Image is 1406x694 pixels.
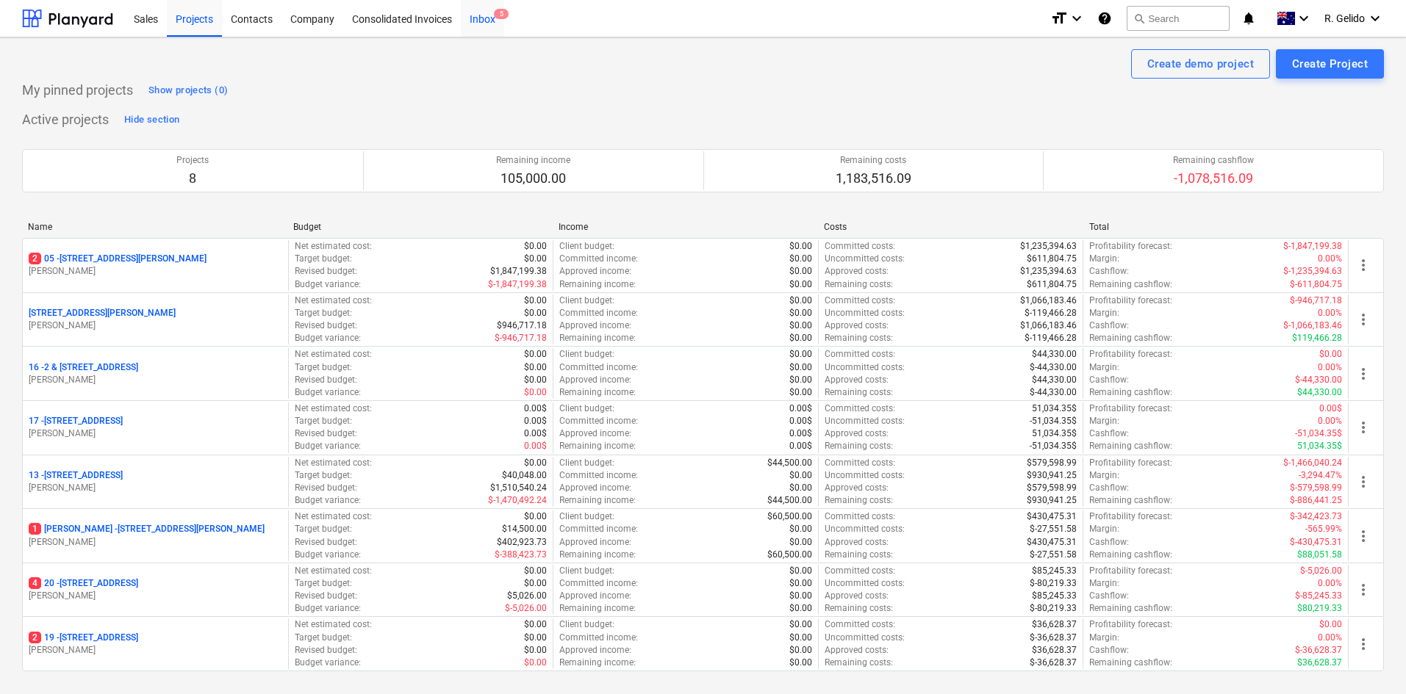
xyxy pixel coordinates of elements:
[789,577,812,590] p: $0.00
[29,469,123,482] p: 13 - [STREET_ADDRESS]
[524,565,547,577] p: $0.00
[295,402,372,415] p: Net estimated cost :
[29,523,41,535] span: 1
[1290,294,1342,307] p: $-946,717.18
[767,549,812,561] p: $60,500.00
[559,240,614,253] p: Client budget :
[29,469,282,494] div: 13 -[STREET_ADDRESS][PERSON_NAME]
[559,222,812,232] div: Income
[767,494,812,507] p: $44,500.00
[559,278,636,291] p: Remaining income :
[29,644,282,657] p: [PERSON_NAME]
[789,590,812,602] p: $0.00
[1089,510,1172,523] p: Profitability forecast :
[1020,319,1077,332] p: $1,066,183.46
[789,307,812,319] p: $0.00
[789,253,812,265] p: $0.00
[496,154,570,167] p: Remaining income
[559,319,631,332] p: Approved income :
[524,402,547,415] p: 0.00$
[559,361,638,374] p: Committed income :
[1030,361,1077,374] p: $-44,330.00
[825,565,895,577] p: Committed costs :
[1295,10,1313,27] i: keyboard_arrow_down
[824,222,1077,232] div: Costs
[524,457,547,469] p: $0.00
[1089,457,1172,469] p: Profitability forecast :
[295,427,357,440] p: Revised budget :
[295,361,352,374] p: Target budget :
[29,632,138,644] p: 19 - [STREET_ADDRESS]
[28,222,281,232] div: Name
[789,240,812,253] p: $0.00
[825,523,905,535] p: Uncommitted costs :
[29,374,282,386] p: [PERSON_NAME]
[1283,457,1342,469] p: $-1,466,040.24
[825,510,895,523] p: Committed costs :
[1290,482,1342,494] p: $-579,598.99
[121,108,183,131] button: Hide section
[825,602,893,615] p: Remaining costs :
[29,482,282,494] p: [PERSON_NAME]
[825,278,893,291] p: Remaining costs :
[524,415,547,427] p: 0.00$
[1027,510,1077,523] p: $430,475.31
[559,549,636,561] p: Remaining income :
[488,278,547,291] p: $-1,847,199.38
[825,307,905,319] p: Uncommitted costs :
[559,386,636,399] p: Remaining income :
[524,307,547,319] p: $0.00
[1030,549,1077,561] p: $-27,551.58
[1241,10,1256,27] i: notifications
[1027,536,1077,549] p: $430,475.31
[1030,602,1077,615] p: $-80,219.33
[1318,415,1342,427] p: 0.00%
[1318,253,1342,265] p: 0.00%
[1355,365,1372,383] span: more_vert
[1295,427,1342,440] p: -51,034.35$
[29,590,282,602] p: [PERSON_NAME]
[1366,10,1384,27] i: keyboard_arrow_down
[1089,565,1172,577] p: Profitability forecast :
[1355,581,1372,599] span: more_vert
[825,319,889,332] p: Approved costs :
[825,427,889,440] p: Approved costs :
[789,523,812,535] p: $0.00
[1297,386,1342,399] p: $44,330.00
[559,457,614,469] p: Client budget :
[789,440,812,452] p: 0.00$
[295,494,361,507] p: Budget variance :
[295,265,357,278] p: Revised budget :
[1290,278,1342,291] p: $-611,804.75
[559,374,631,386] p: Approved income :
[29,253,207,265] p: 05 - [STREET_ADDRESS][PERSON_NAME]
[295,590,357,602] p: Revised budget :
[295,348,372,361] p: Net estimated cost :
[1173,170,1254,187] p: -1,078,516.09
[295,565,372,577] p: Net estimated cost :
[1355,473,1372,491] span: more_vert
[836,170,911,187] p: 1,183,516.09
[1089,440,1172,452] p: Remaining cashflow :
[22,82,133,99] p: My pinned projects
[825,415,905,427] p: Uncommitted costs :
[524,361,547,374] p: $0.00
[1032,374,1077,386] p: $44,330.00
[295,482,357,494] p: Revised budget :
[1318,361,1342,374] p: 0.00%
[1027,494,1077,507] p: $930,941.25
[1089,482,1129,494] p: Cashflow :
[559,577,638,590] p: Committed income :
[559,590,631,602] p: Approved income :
[1297,549,1342,561] p: $88,051.58
[29,361,138,374] p: 16 - 2 & [STREET_ADDRESS]
[825,253,905,265] p: Uncommitted costs :
[825,361,905,374] p: Uncommitted costs :
[789,294,812,307] p: $0.00
[789,265,812,278] p: $0.00
[1089,427,1129,440] p: Cashflow :
[490,482,547,494] p: $1,510,540.24
[1089,602,1172,615] p: Remaining cashflow :
[1025,307,1077,319] p: $-119,466.28
[495,332,547,344] p: $-946,717.18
